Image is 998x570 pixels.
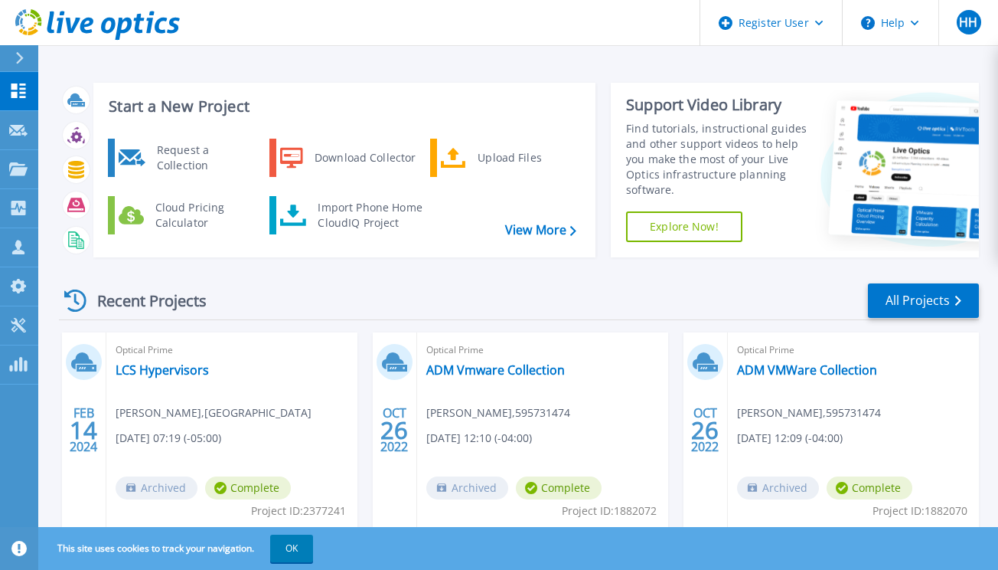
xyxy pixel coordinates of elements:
[59,282,227,319] div: Recent Projects
[737,430,843,447] span: [DATE] 12:09 (-04:00)
[269,139,426,177] a: Download Collector
[69,402,98,458] div: FEB 2024
[149,142,261,173] div: Request a Collection
[307,142,422,173] div: Download Collector
[691,424,719,437] span: 26
[827,477,912,500] span: Complete
[116,405,311,421] span: [PERSON_NAME] , [GEOGRAPHIC_DATA]
[470,142,583,173] div: Upload Files
[426,362,565,378] a: ADM Vmware Collection
[116,477,197,500] span: Archived
[737,405,881,421] span: [PERSON_NAME] , 595731474
[116,362,209,378] a: LCS Hypervisors
[959,16,977,28] span: HH
[380,402,409,458] div: OCT 2022
[380,424,408,437] span: 26
[626,95,808,115] div: Support Video Library
[737,477,819,500] span: Archived
[690,402,719,458] div: OCT 2022
[505,223,576,237] a: View More
[872,503,967,519] span: Project ID: 1882070
[430,139,587,177] a: Upload Files
[148,200,261,231] div: Cloud Pricing Calculator
[116,430,221,447] span: [DATE] 07:19 (-05:00)
[109,98,576,115] h3: Start a New Project
[737,342,970,359] span: Optical Prime
[116,342,348,359] span: Optical Prime
[562,503,657,519] span: Project ID: 1882072
[737,362,877,378] a: ADM VMWare Collection
[70,424,97,437] span: 14
[42,535,313,562] span: This site uses cookies to track your navigation.
[626,121,808,198] div: Find tutorials, instructional guides and other support videos to help you make the most of your L...
[516,477,602,500] span: Complete
[108,139,265,177] a: Request a Collection
[270,535,313,562] button: OK
[251,503,346,519] span: Project ID: 2377241
[426,405,570,421] span: [PERSON_NAME] , 595731474
[426,430,532,447] span: [DATE] 12:10 (-04:00)
[108,196,265,234] a: Cloud Pricing Calculator
[426,477,508,500] span: Archived
[310,200,429,231] div: Import Phone Home CloudIQ Project
[626,211,742,242] a: Explore Now!
[426,342,659,359] span: Optical Prime
[205,477,291,500] span: Complete
[868,283,979,318] a: All Projects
